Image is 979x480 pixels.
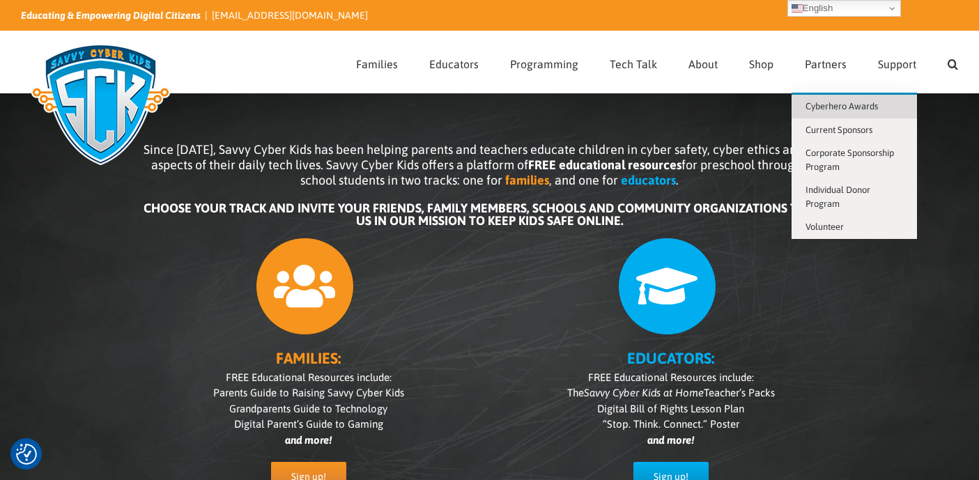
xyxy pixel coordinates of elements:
[567,387,775,398] span: The Teacher’s Packs
[510,59,578,70] span: Programming
[276,349,341,367] b: FAMILIES:
[144,142,836,187] span: Since [DATE], Savvy Cyber Kids has been helping parents and teachers educate children in cyber sa...
[213,387,404,398] span: Parents Guide to Raising Savvy Cyber Kids
[948,31,958,93] a: Search
[234,418,383,430] span: Digital Parent’s Guide to Gaming
[16,444,37,465] button: Consent Preferences
[505,173,549,187] b: families
[792,178,917,215] a: Individual Donor Program
[805,125,872,135] span: Current Sponsors
[676,173,679,187] span: .
[588,371,754,383] span: FREE Educational Resources include:
[584,387,704,398] i: Savvy Cyber Kids at Home
[688,59,718,70] span: About
[878,31,916,93] a: Support
[510,31,578,93] a: Programming
[610,59,657,70] span: Tech Talk
[356,31,398,93] a: Families
[226,371,392,383] span: FREE Educational Resources include:
[792,3,803,14] img: en
[356,59,398,70] span: Families
[21,35,180,174] img: Savvy Cyber Kids Logo
[16,444,37,465] img: Revisit consent button
[878,59,916,70] span: Support
[429,31,479,93] a: Educators
[621,173,676,187] b: educators
[603,418,739,430] span: “Stop. Think. Connect.” Poster
[627,349,714,367] b: EDUCATORS:
[429,59,479,70] span: Educators
[805,222,844,232] span: Volunteer
[229,403,387,415] span: Grandparents Guide to Technology
[792,141,917,178] a: Corporate Sponsorship Program
[285,434,332,446] i: and more!
[688,31,718,93] a: About
[549,173,618,187] span: , and one for
[144,201,835,228] b: CHOOSE YOUR TRACK AND INVITE YOUR FRIENDS, FAMILY MEMBERS, SCHOOLS AND COMMUNITY ORGANIZATIONS TO...
[792,95,917,118] a: Cyberhero Awards
[805,101,878,111] span: Cyberhero Awards
[805,148,894,172] span: Corporate Sponsorship Program
[792,118,917,142] a: Current Sponsors
[528,157,681,172] b: FREE educational resources
[647,434,694,446] i: and more!
[597,403,744,415] span: Digital Bill of Rights Lesson Plan
[805,59,847,70] span: Partners
[212,10,368,21] a: [EMAIL_ADDRESS][DOMAIN_NAME]
[792,215,917,239] a: Volunteer
[805,31,847,93] a: Partners
[749,31,773,93] a: Shop
[356,31,958,93] nav: Main Menu
[749,59,773,70] span: Shop
[610,31,657,93] a: Tech Talk
[21,10,201,21] i: Educating & Empowering Digital Citizens
[805,185,870,209] span: Individual Donor Program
